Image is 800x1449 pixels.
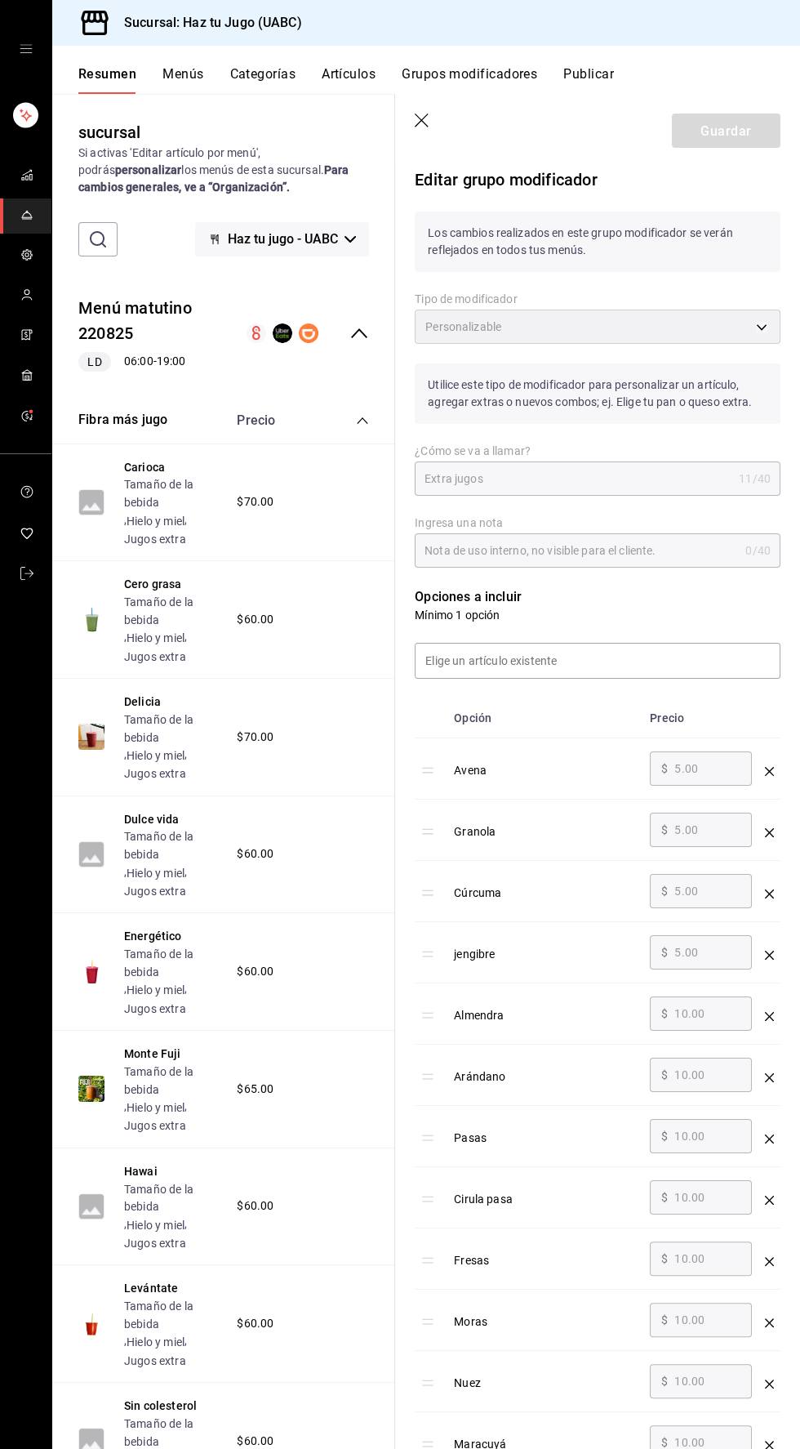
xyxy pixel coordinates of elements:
span: $ [661,1253,668,1264]
font: Hielo y miel [127,1336,184,1349]
font: Jugos extra [124,1354,186,1367]
div: Avena [454,751,637,778]
span: $ [661,947,668,958]
font: Sucursal: Haz tu Jugo (UABC) [124,15,302,30]
font: Jugos extra [124,1237,186,1250]
font: Carioca [124,461,165,474]
font: , [184,747,187,760]
span: $ [661,824,668,836]
button: Dulce vida [124,809,180,827]
font: LD [87,355,101,368]
font: , [184,865,187,878]
font: Precio [650,711,684,724]
font: Hielo y miel [127,749,184,762]
font: 0 [745,544,752,557]
font: Menús [162,66,203,82]
font: 11 [739,472,752,485]
font: , [124,630,127,643]
font: Cero grasa [124,577,182,591]
font: $60.00 [237,847,273,860]
button: Hielo y miel [127,1098,184,1116]
img: Avance [78,1311,104,1337]
button: Hielo y miel [127,511,184,529]
span: $ [661,885,668,897]
input: Elige un artículo existente [416,644,780,678]
font: Sin colesterol [124,1399,197,1412]
font: Fibra más jugo [78,412,167,428]
font: Tamaño de la bebida [124,1065,193,1096]
div: Almendra [454,996,637,1023]
font: Tamaño de la bebida [124,479,193,510]
button: Hielo y miel [127,629,184,647]
font: Utilice este tipo de modificador para personalizar un artículo, agregar extras o nuevos combos; e... [428,378,752,408]
font: Grupos modificadores [402,66,537,82]
span: $ [661,1375,668,1387]
font: Resumen [78,66,136,82]
font: /40 [753,472,771,485]
button: Sin colesterol [124,1396,197,1414]
img: Avance [78,959,104,985]
button: Tamaño de la bebida [124,475,220,511]
font: Para cambios generales, ve a “Organización”. [78,163,349,194]
div: Pasas [454,1119,637,1146]
font: Artículos [322,66,376,82]
font: , [124,1334,127,1347]
div: Moras [454,1303,637,1330]
button: Jugos extra [124,1117,186,1135]
div: Cúrcuma [454,874,637,901]
font: Categorías [230,66,296,82]
button: Tamaño de la bebida [124,1062,220,1098]
font: $70.00 [237,495,273,508]
font: , [184,630,187,643]
input: Buscar menú [113,223,122,256]
img: Avance [78,607,104,633]
span: $ [661,1314,668,1326]
font: Jugos extra [124,533,186,546]
div: Nuez [454,1364,637,1391]
button: Levántate [124,1279,178,1297]
font: Precio [237,412,275,428]
span: $ [661,1008,668,1019]
div: Cirula pasa [454,1180,637,1207]
font: , [184,1217,187,1230]
font: Tamaño de la bebida [124,1183,193,1214]
font: Jugos extra [124,768,186,781]
font: Si activas 'Editar artículo por menú', podrás [78,146,260,176]
button: Tamaño de la bebida [124,1179,220,1215]
button: Jugos extra [124,647,186,665]
div: pestañas de navegación [78,65,800,94]
font: Delicia [124,695,161,708]
font: Hielo y miel [127,1219,184,1232]
div: jengibre [454,935,637,962]
font: 19:00 [157,354,186,368]
font: Tamaño de la bebida [124,1300,193,1331]
font: , [124,513,127,526]
button: Jugos extra [124,999,186,1017]
font: , [184,1099,187,1112]
font: Hielo y miel [127,1101,184,1114]
font: Dulce vida [124,813,180,826]
input: Nota de uso interno, no visible para el cliente. [415,534,739,567]
font: Tamaño de la bebida [124,947,193,979]
button: Hielo y miel [127,863,184,881]
font: los menús de esta sucursal. [181,163,324,176]
button: Tamaño de la bebida [124,593,220,629]
font: Opción [454,711,491,724]
button: Tamaño de la bebida [124,827,220,863]
font: Monte Fuji [124,1047,181,1060]
font: Opciones a incluir [415,589,522,604]
font: Jugos extra [124,650,186,663]
button: Delicia [124,692,161,710]
font: $60.00 [237,1199,273,1212]
button: Jugos extra [124,765,186,782]
font: Editar grupo modificador [415,170,598,189]
button: Tamaño de la bebida [124,710,220,746]
span: $ [661,1192,668,1203]
font: Haz tu jugo - UABC [228,231,338,247]
font: personalizar [115,163,182,176]
div: Granola [454,813,637,840]
font: , [124,747,127,760]
button: Jugos extra [124,1351,186,1369]
button: Energético [124,927,182,945]
font: $65.00 [237,1082,273,1095]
